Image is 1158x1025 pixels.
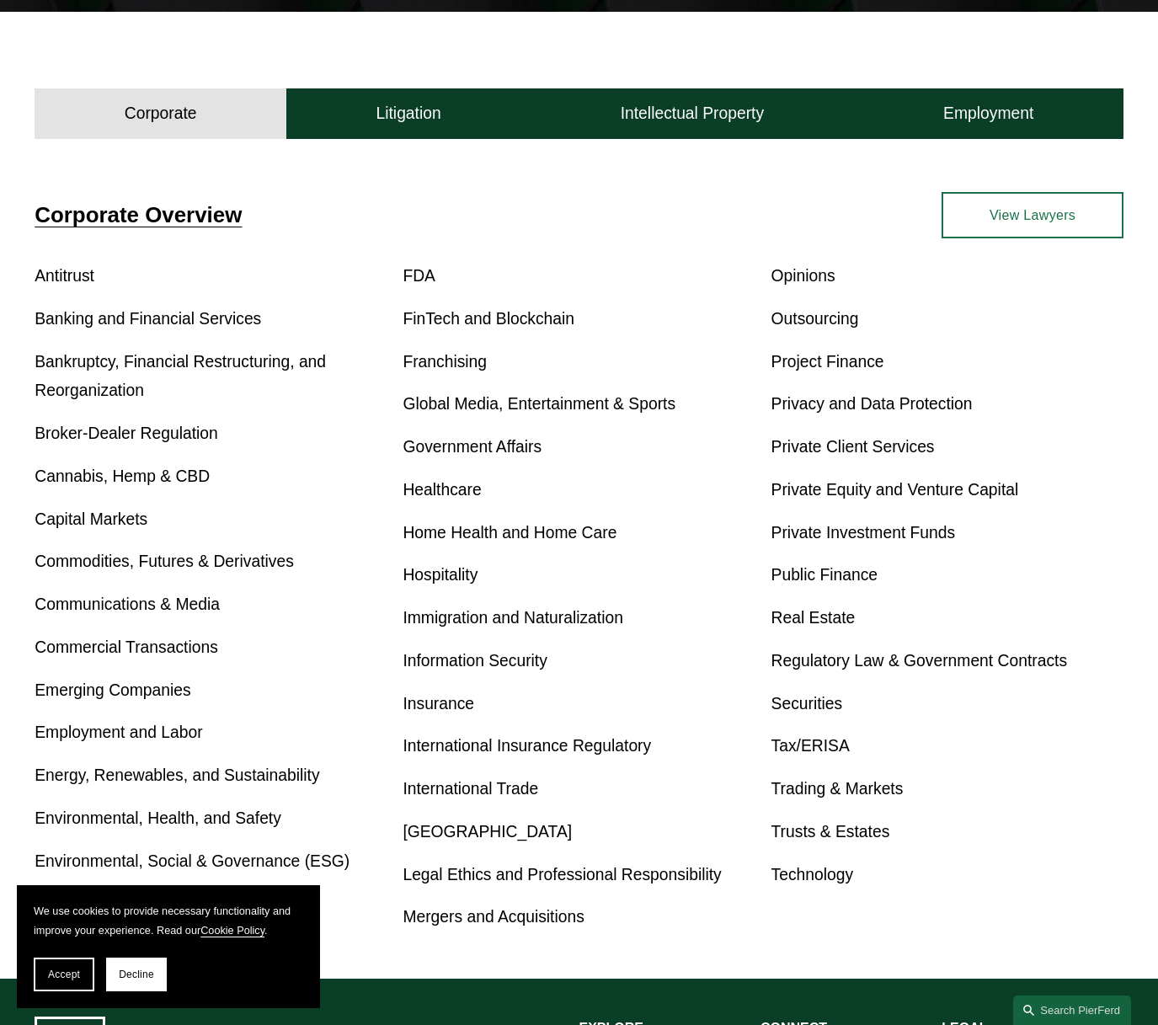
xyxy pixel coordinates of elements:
a: View Lawyers [942,192,1123,239]
a: Environmental, Social & Governance (ESG) [35,852,350,870]
a: Communications & Media [35,595,220,613]
a: Franchising [403,353,487,371]
h4: Litigation [376,104,441,124]
a: Public Finance [771,566,878,584]
a: Home Health and Home Care [403,524,616,542]
a: Commodities, Futures & Derivatives [35,553,294,570]
a: Search this site [1013,996,1131,1025]
a: Corporate Overview [35,203,242,227]
h4: Intellectual Property [621,104,764,124]
a: Information Security [403,652,547,670]
a: Privacy and Data Protection [771,395,973,413]
a: Securities [771,695,843,713]
a: Cannabis, Hemp & CBD [35,467,210,485]
button: Decline [106,958,167,991]
a: Outsourcing [771,310,859,328]
a: Cookie Policy [200,925,264,937]
a: Private Client Services [771,438,935,456]
a: International Trade [403,780,538,798]
a: Mergers and Acquisitions [403,908,584,926]
a: Private Investment Funds [771,524,956,542]
a: [GEOGRAPHIC_DATA] [403,823,572,841]
a: Employment and Labor [35,723,202,741]
a: Legal Ethics and Professional Responsibility [403,866,721,884]
a: Tax/ERISA [771,737,850,755]
a: Trusts & Estates [771,823,890,841]
a: Broker-Dealer Regulation [35,424,218,442]
a: International Insurance Regulatory [403,737,651,755]
a: Emerging Companies [35,681,190,699]
a: Real Estate [771,609,856,627]
a: Energy, Renewables, and Sustainability [35,766,319,784]
a: Technology [771,866,854,884]
h4: Corporate [125,104,197,124]
span: Accept [48,969,80,980]
button: Accept [34,958,94,991]
a: Private Equity and Venture Capital [771,481,1019,499]
a: Insurance [403,695,474,713]
a: Bankruptcy, Financial Restructuring, and Reorganization [35,353,326,400]
p: We use cookies to provide necessary functionality and improve your experience. Read our . [34,902,303,941]
span: Decline [119,969,154,980]
a: Environmental, Health, and Safety [35,809,281,827]
a: Commercial Transactions [35,638,218,656]
section: Cookie banner [17,885,320,1008]
a: Healthcare [403,481,481,499]
a: Hospitality [403,566,478,584]
a: Banking and Financial Services [35,310,261,328]
a: Global Media, Entertainment & Sports [403,395,675,413]
a: Government Affairs [403,438,542,456]
a: Trading & Markets [771,780,904,798]
h4: Employment [943,104,1033,124]
a: Project Finance [771,353,884,371]
a: FDA [403,267,435,285]
a: Regulatory Law & Government Contracts [771,652,1068,670]
a: Capital Markets [35,510,147,528]
a: Antitrust [35,267,94,285]
a: Opinions [771,267,835,285]
a: Immigration and Naturalization [403,609,623,627]
a: FinTech and Blockchain [403,310,574,328]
